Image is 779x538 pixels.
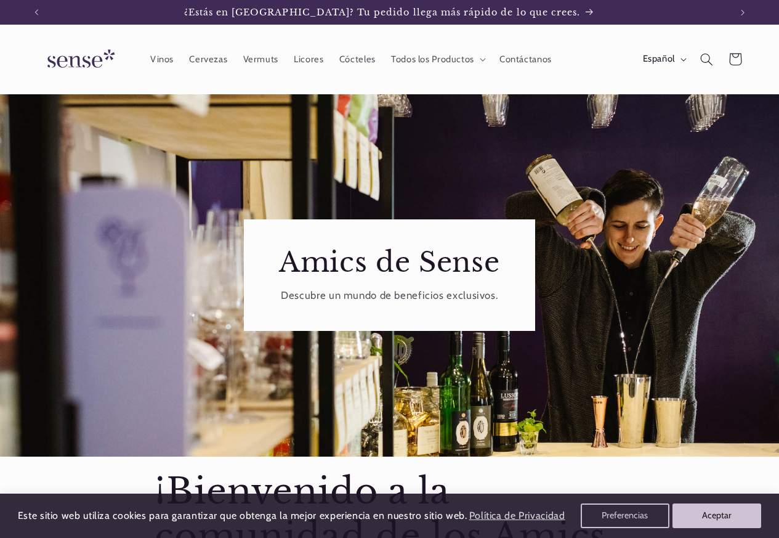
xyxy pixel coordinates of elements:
[235,46,286,73] a: Vermuts
[142,46,181,73] a: Vinos
[243,54,278,65] span: Vermuts
[383,46,491,73] summary: Todos los Productos
[18,510,467,521] span: Este sitio web utiliza cookies para garantizar que obtenga la mejor experiencia en nuestro sitio ...
[33,42,125,77] img: Sense
[331,46,383,73] a: Cócteles
[184,7,581,18] span: ¿Estás en [GEOGRAPHIC_DATA]? Tu pedido llega más rápido de lo que crees.
[499,54,552,65] span: Contáctanos
[491,46,559,73] a: Contáctanos
[28,37,130,82] a: Sense
[286,46,332,73] a: Licores
[692,45,720,73] summary: Búsqueda
[635,47,692,71] button: Español
[189,54,227,65] span: Cervezas
[267,287,512,305] p: Descubre un mundo de beneficios exclusivos.
[672,503,761,528] button: Aceptar
[391,54,474,65] span: Todos los Productos
[294,54,323,65] span: Licores
[643,52,675,66] span: Español
[339,54,376,65] span: Cócteles
[182,46,235,73] a: Cervezas
[150,54,174,65] span: Vinos
[267,245,512,280] h2: Amics de Sense
[581,503,669,528] button: Preferencias
[467,505,567,527] a: Política de Privacidad (opens in a new tab)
